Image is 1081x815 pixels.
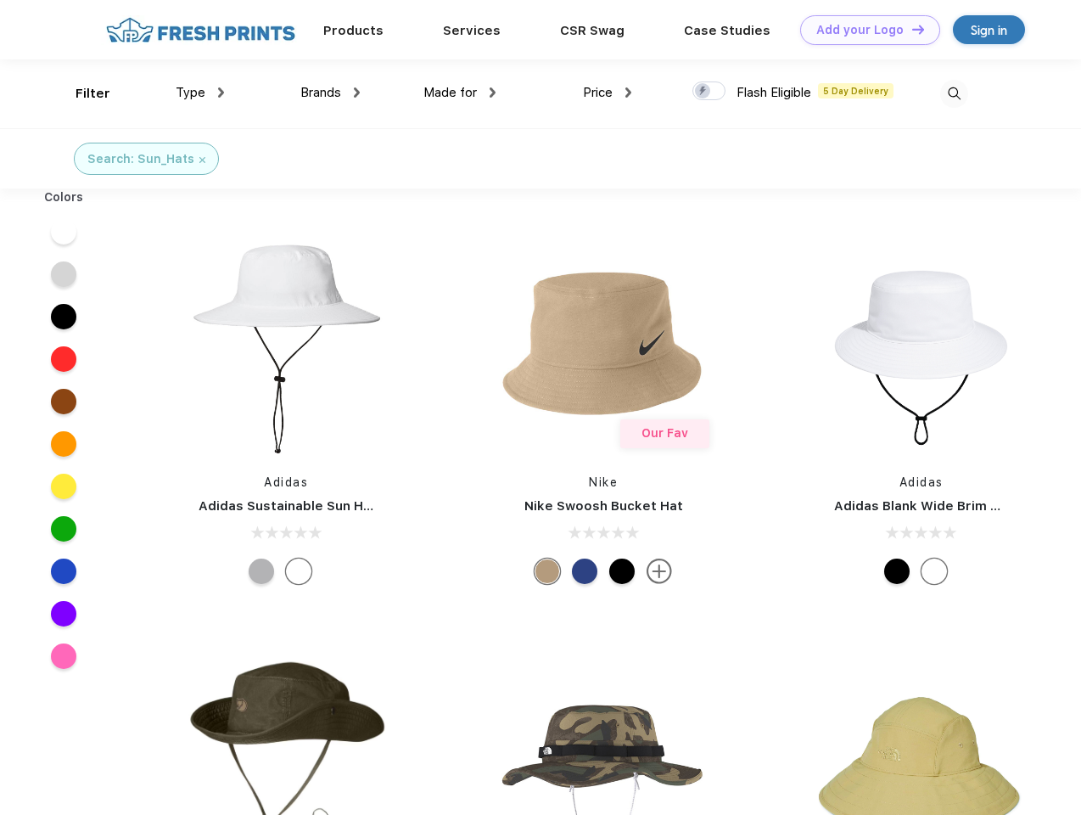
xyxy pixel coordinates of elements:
span: Flash Eligible [737,85,811,100]
img: func=resize&h=266 [173,231,399,457]
div: Black [609,559,635,584]
div: Grey Two [249,559,274,584]
span: Made for [423,85,477,100]
img: dropdown.png [625,87,631,98]
div: Game Royal [572,559,597,584]
a: Adidas [899,475,944,489]
div: Sign in [971,20,1007,40]
img: fo%20logo%202.webp [101,15,300,45]
a: Adidas Blank Wide Brim Golf Hat [834,498,1045,514]
a: Adidas [264,475,308,489]
div: Add your Logo [816,23,904,37]
a: Sign in [953,15,1025,44]
div: Colors [31,188,97,206]
img: dropdown.png [354,87,360,98]
a: Adidas Sustainable Sun Hat [199,498,377,514]
img: desktop_search.svg [940,80,968,108]
span: 5 Day Delivery [818,83,893,98]
div: Filter [76,84,110,104]
div: Black [884,559,910,584]
div: Khaki [535,559,560,584]
a: Products [323,23,384,38]
img: more.svg [647,559,672,584]
div: White [286,559,311,584]
img: func=resize&h=266 [809,231,1034,457]
span: Type [176,85,205,100]
div: White [921,559,947,584]
div: Search: Sun_Hats [87,150,194,168]
img: dropdown.png [218,87,224,98]
span: Brands [300,85,341,100]
a: Nike [589,475,618,489]
a: Nike Swoosh Bucket Hat [524,498,683,514]
img: dropdown.png [490,87,496,98]
img: filter_cancel.svg [199,157,205,163]
span: Our Fav [641,426,688,440]
span: Price [583,85,613,100]
img: DT [912,25,924,34]
img: func=resize&h=266 [490,231,716,457]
